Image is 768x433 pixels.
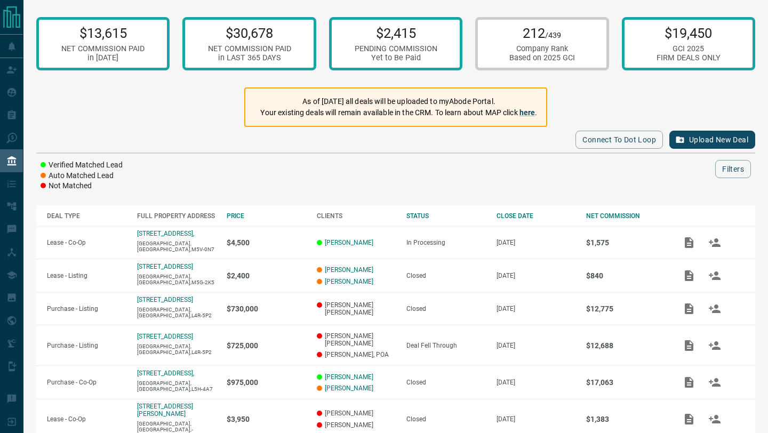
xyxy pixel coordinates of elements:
p: Lease - Co-Op [47,239,126,246]
p: [GEOGRAPHIC_DATA],[GEOGRAPHIC_DATA],L4R-5P2 [137,307,217,318]
p: $840 [586,271,666,280]
p: $30,678 [208,25,291,41]
span: Match Clients [702,238,727,246]
span: Add / View Documents [676,341,702,349]
p: 212 [509,25,575,41]
p: $12,688 [586,341,666,350]
div: DEAL TYPE [47,212,126,220]
p: [STREET_ADDRESS] [137,333,193,340]
button: Filters [715,160,751,178]
p: $2,415 [355,25,437,41]
li: Auto Matched Lead [41,171,123,181]
span: Match Clients [702,341,727,349]
p: [GEOGRAPHIC_DATA],[GEOGRAPHIC_DATA],M5V-0N7 [137,240,217,252]
p: $17,063 [586,378,666,387]
span: Add / View Documents [676,378,702,386]
a: [STREET_ADDRESS], [137,370,194,377]
a: [PERSON_NAME] [325,384,373,392]
p: Purchase - Co-Op [47,379,126,386]
p: $19,450 [657,25,721,41]
p: [DATE] [497,305,576,312]
button: Upload New Deal [669,131,755,149]
p: $4,500 [227,238,306,247]
p: $975,000 [227,378,306,387]
span: Add / View Documents [676,271,702,279]
div: GCI 2025 [657,44,721,53]
span: Match Clients [702,271,727,279]
div: NET COMMISSION PAID [208,44,291,53]
p: [DATE] [497,239,576,246]
p: $12,775 [586,304,666,313]
div: Closed [406,379,486,386]
div: Closed [406,415,486,423]
p: [DATE] [497,272,576,279]
span: Match Clients [702,304,727,312]
li: Not Matched [41,181,123,191]
a: [PERSON_NAME] [325,373,373,381]
p: Purchase - Listing [47,342,126,349]
a: [STREET_ADDRESS], [137,230,194,237]
p: $725,000 [227,341,306,350]
p: [GEOGRAPHIC_DATA],[GEOGRAPHIC_DATA],M5G-2K5 [137,274,217,285]
div: PENDING COMMISSION [355,44,437,53]
p: [PERSON_NAME] [317,410,396,417]
p: $3,950 [227,415,306,423]
div: PRICE [227,212,306,220]
p: [GEOGRAPHIC_DATA],[GEOGRAPHIC_DATA],L4R-5P2 [137,343,217,355]
div: in [DATE] [61,53,145,62]
span: /439 [545,31,561,40]
p: [DATE] [497,379,576,386]
a: [STREET_ADDRESS] [137,263,193,270]
li: Verified Matched Lead [41,160,123,171]
span: Match Clients [702,415,727,422]
div: Company Rank [509,44,575,53]
p: [GEOGRAPHIC_DATA],[GEOGRAPHIC_DATA],L5H-4A7 [137,380,217,392]
p: Lease - Listing [47,272,126,279]
div: NET COMMISSION [586,212,666,220]
div: STATUS [406,212,486,220]
div: FIRM DEALS ONLY [657,53,721,62]
div: Closed [406,305,486,312]
span: Add / View Documents [676,238,702,246]
p: $1,575 [586,238,666,247]
a: [STREET_ADDRESS] [137,296,193,303]
span: Add / View Documents [676,415,702,422]
p: [PERSON_NAME] [317,421,396,429]
p: $1,383 [586,415,666,423]
p: Your existing deals will remain available in the CRM. To learn about MAP click . [260,107,537,118]
p: [PERSON_NAME] [PERSON_NAME] [317,301,396,316]
div: CLOSE DATE [497,212,576,220]
p: [PERSON_NAME], POA [317,351,396,358]
p: $13,615 [61,25,145,41]
div: CLIENTS [317,212,396,220]
div: Closed [406,272,486,279]
a: [PERSON_NAME] [325,278,373,285]
div: Based on 2025 GCI [509,53,575,62]
a: [PERSON_NAME] [325,266,373,274]
p: [DATE] [497,415,576,423]
a: [PERSON_NAME] [325,239,373,246]
p: $730,000 [227,304,306,313]
div: In Processing [406,239,486,246]
p: Lease - Co-Op [47,415,126,423]
p: Purchase - Listing [47,305,126,312]
p: As of [DATE] all deals will be uploaded to myAbode Portal. [260,96,537,107]
button: Connect to Dot Loop [575,131,663,149]
p: $2,400 [227,271,306,280]
p: [DATE] [497,342,576,349]
a: [STREET_ADDRESS][PERSON_NAME] [137,403,193,418]
span: Match Clients [702,378,727,386]
a: here [519,108,535,117]
span: Add / View Documents [676,304,702,312]
div: Deal Fell Through [406,342,486,349]
div: in LAST 365 DAYS [208,53,291,62]
div: Yet to Be Paid [355,53,437,62]
p: [GEOGRAPHIC_DATA],[GEOGRAPHIC_DATA],- [137,421,217,432]
div: NET COMMISSION PAID [61,44,145,53]
p: [PERSON_NAME] [PERSON_NAME] [317,332,396,347]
